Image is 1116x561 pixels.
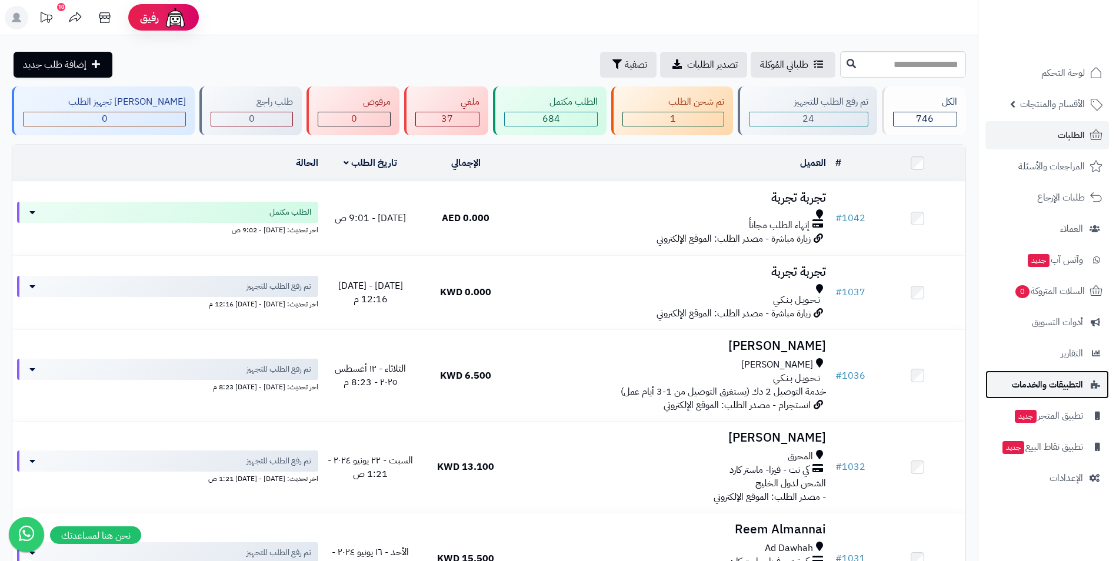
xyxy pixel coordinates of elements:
a: الطلبات [985,121,1109,149]
span: 13.100 KWD [437,460,494,474]
span: تصدير الطلبات [687,58,738,72]
span: 24 [802,112,814,126]
span: المحرق [788,450,813,463]
div: 37 [416,112,479,126]
span: 1 [670,112,676,126]
span: الأقسام والمنتجات [1020,96,1085,112]
a: وآتس آبجديد [985,246,1109,274]
span: 0.000 AED [442,211,489,225]
span: تم رفع الطلب للتجهيز [246,547,311,559]
span: 0 [1015,285,1030,298]
a: #1042 [835,211,865,225]
span: طلباتي المُوكلة [760,58,808,72]
a: #1032 [835,460,865,474]
span: تـحـويـل بـنـكـي [773,293,820,307]
img: ai-face.png [164,6,187,29]
h3: [PERSON_NAME] [518,431,826,445]
a: المراجعات والأسئلة [985,152,1109,181]
div: اخر تحديث: [DATE] - 9:02 ص [17,223,318,235]
a: #1037 [835,285,865,299]
a: طلب راجع 0 [197,86,304,135]
span: # [835,285,842,299]
div: الكل [893,95,957,109]
span: السلات المتروكة [1014,283,1085,299]
a: مرفوض 0 [304,86,402,135]
span: وآتس آب [1027,252,1083,268]
h3: [PERSON_NAME] [518,339,826,353]
div: تم رفع الطلب للتجهيز [749,95,868,109]
a: تم شحن الطلب 1 [609,86,735,135]
span: تم رفع الطلب للتجهيز [246,363,311,375]
div: اخر تحديث: [DATE] - [DATE] 1:21 ص [17,472,318,484]
a: لوحة التحكم [985,59,1109,87]
div: الطلب مكتمل [504,95,598,109]
a: [PERSON_NAME] تجهيز الطلب 0 [9,86,197,135]
span: 746 [916,112,934,126]
span: [DATE] - [DATE] 12:16 م [338,279,403,306]
a: التطبيقات والخدمات [985,370,1109,399]
a: تصدير الطلبات [660,52,747,78]
a: السلات المتروكة0 [985,277,1109,305]
div: 0 [24,112,185,126]
span: [PERSON_NAME] [741,358,813,372]
span: 37 [441,112,453,126]
span: 0 [249,112,255,126]
span: 0.000 KWD [440,285,491,299]
span: الثلاثاء - ١٢ أغسطس ٢٠٢٥ - 8:23 م [335,362,406,389]
span: الطلب مكتمل [269,206,311,218]
span: # [835,369,842,383]
a: الحالة [296,156,318,170]
a: التقارير [985,339,1109,368]
span: المراجعات والأسئلة [1018,158,1085,175]
a: تحديثات المنصة [31,6,61,32]
a: تاريخ الطلب [344,156,397,170]
span: لوحة التحكم [1041,65,1085,81]
span: التقارير [1061,345,1083,362]
span: جديد [1015,410,1037,423]
h3: تجربة تجربة [518,191,826,205]
div: 24 [749,112,868,126]
div: 684 [505,112,597,126]
span: أدوات التسويق [1032,314,1083,330]
a: الإجمالي [451,156,481,170]
div: اخر تحديث: [DATE] - [DATE] 12:16 م [17,297,318,309]
h3: تجربة تجربة [518,265,826,279]
div: 0 [211,112,292,126]
a: تم رفع الطلب للتجهيز 24 [735,86,880,135]
a: ملغي 37 [402,86,491,135]
h3: Reem Almannai [518,523,826,536]
a: # [835,156,841,170]
span: # [835,211,842,225]
div: ملغي [415,95,479,109]
span: Ad Dawhah [765,542,813,555]
div: مرفوض [318,95,391,109]
span: كي نت - فيزا- ماستر كارد [729,463,809,477]
a: طلبات الإرجاع [985,183,1109,212]
a: العميل [800,156,826,170]
img: logo-2.png [1036,32,1105,56]
span: تم رفع الطلب للتجهيز [246,280,311,292]
span: # [835,460,842,474]
a: طلباتي المُوكلة [751,52,835,78]
span: السبت - ٢٢ يونيو ٢٠٢٤ - 1:21 ص [328,453,413,481]
button: تصفية [600,52,657,78]
div: 0 [318,112,390,126]
div: [PERSON_NAME] تجهيز الطلب [23,95,186,109]
span: إنهاء الطلب مجاناً [749,219,809,232]
a: تطبيق المتجرجديد [985,402,1109,430]
span: انستجرام - مصدر الطلب: الموقع الإلكتروني [664,398,811,412]
span: خدمة التوصيل 2 دك (يستغرق التوصيل من 1-3 أيام عمل) [621,385,826,399]
a: الإعدادات [985,464,1109,492]
span: تطبيق المتجر [1014,408,1083,424]
span: إضافة طلب جديد [23,58,86,72]
span: [DATE] - 9:01 ص [335,211,406,225]
a: #1036 [835,369,865,383]
span: 0 [351,112,357,126]
a: تطبيق نقاط البيعجديد [985,433,1109,461]
a: العملاء [985,215,1109,243]
span: تطبيق نقاط البيع [1001,439,1083,455]
span: تم رفع الطلب للتجهيز [246,455,311,467]
span: طلبات الإرجاع [1037,189,1085,206]
td: - مصدر الطلب: الموقع الإلكتروني [514,422,831,513]
div: 1 [623,112,723,126]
